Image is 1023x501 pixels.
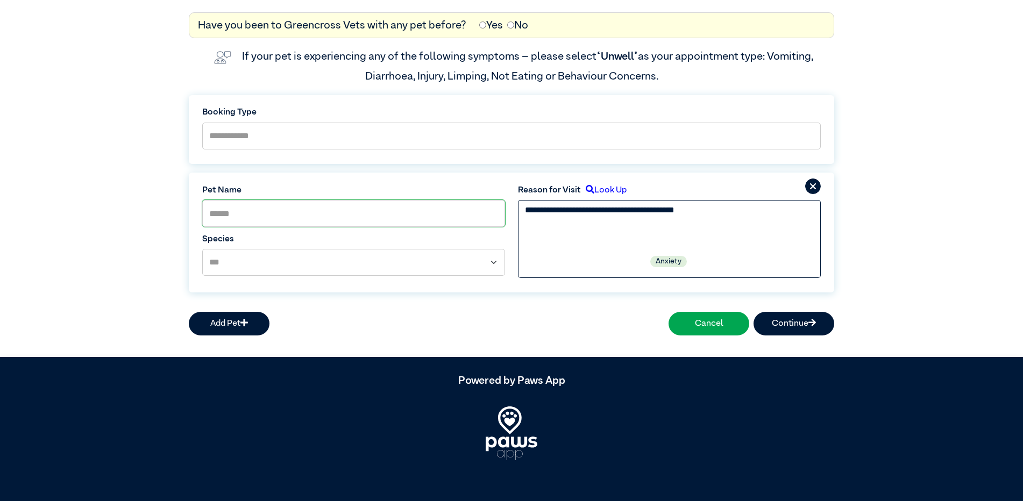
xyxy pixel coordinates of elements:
label: No [507,17,528,33]
button: Cancel [669,312,749,335]
span: “Unwell” [596,51,638,62]
input: Yes [479,22,486,28]
label: Species [202,233,505,246]
button: Add Pet [189,312,269,335]
label: Yes [479,17,503,33]
label: Look Up [581,184,627,197]
label: Anxiety [650,256,687,267]
label: Have you been to Greencross Vets with any pet before? [198,17,466,33]
label: Pet Name [202,184,505,197]
label: Booking Type [202,106,821,119]
h5: Powered by Paws App [189,374,834,387]
button: Continue [754,312,834,335]
img: vet [210,47,236,68]
label: Reason for Visit [518,184,581,197]
img: PawsApp [486,406,537,460]
label: If your pet is experiencing any of the following symptoms – please select as your appointment typ... [242,51,815,81]
input: No [507,22,514,28]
